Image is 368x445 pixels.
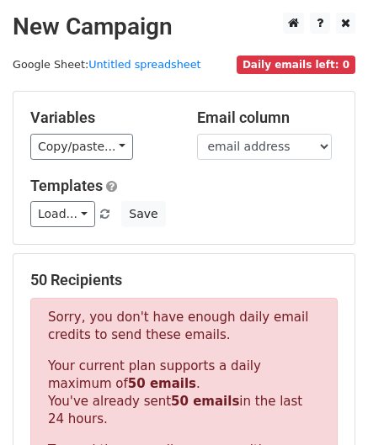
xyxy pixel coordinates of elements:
a: Copy/paste... [30,134,133,160]
a: Untitled spreadsheet [88,58,200,71]
h5: Variables [30,109,172,127]
h5: Email column [197,109,339,127]
a: Templates [30,177,103,194]
iframe: Chat Widget [284,364,368,445]
a: Load... [30,201,95,227]
a: Daily emails left: 0 [237,58,355,71]
h2: New Campaign [13,13,355,41]
strong: 50 emails [171,394,239,409]
small: Google Sheet: [13,58,201,71]
p: Your current plan supports a daily maximum of . You've already sent in the last 24 hours. [48,358,320,428]
strong: 50 emails [128,376,196,391]
button: Save [121,201,165,227]
p: Sorry, you don't have enough daily email credits to send these emails. [48,309,320,344]
span: Daily emails left: 0 [237,56,355,74]
h5: 50 Recipients [30,271,338,289]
